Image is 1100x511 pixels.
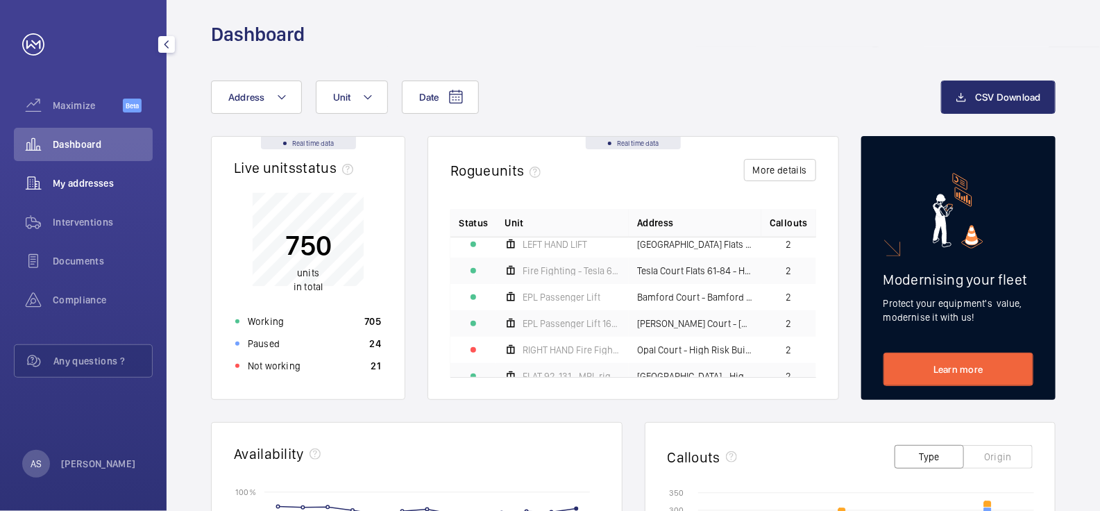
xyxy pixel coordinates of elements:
span: Fire Fighting - Tesla 61-84 schn euro [523,266,620,276]
img: marketing-card.svg [933,173,983,249]
span: Opal Court - High Risk Building - Opal Court [637,345,753,355]
span: [GEOGRAPHIC_DATA] - High Risk Building - [GEOGRAPHIC_DATA] [637,371,753,381]
span: status [296,159,359,176]
span: Bamford Court - Bamford Court [637,292,753,302]
span: LEFT HAND LIFT [523,240,587,249]
span: Documents [53,254,153,268]
span: My addresses [53,176,153,190]
button: Origin [963,445,1033,469]
span: [GEOGRAPHIC_DATA] Flats 1-65 - High Risk Building - [GEOGRAPHIC_DATA] 1-65 [637,240,753,249]
button: Type [895,445,964,469]
span: 2 [786,319,791,328]
span: Interventions [53,215,153,229]
p: 24 [370,337,382,351]
span: EPL Passenger Lift 16-32 [523,319,620,328]
p: Protect your equipment's value, modernise it with us! [883,296,1033,324]
div: Real time data [586,137,681,149]
text: 350 [669,488,684,498]
button: Date [402,81,479,114]
p: Paused [248,337,280,351]
button: More details [744,159,816,181]
span: Address [637,216,673,230]
button: Address [211,81,302,114]
span: units [297,268,319,279]
p: [PERSON_NAME] [61,457,136,471]
button: Unit [316,81,388,114]
span: 2 [786,371,791,381]
span: 2 [786,240,791,249]
h2: Callouts [668,449,721,466]
div: Real time data [261,137,356,149]
span: 2 [786,266,791,276]
span: CSV Download [975,92,1041,103]
span: RIGHT HAND Fire Fighting Lift 11 Floors Machine Roomless [523,345,620,355]
p: 705 [364,315,381,328]
p: Status [459,216,488,230]
span: 2 [786,345,791,355]
span: Beta [123,99,142,112]
text: 100 % [235,487,256,496]
h2: Availability [234,445,304,462]
span: Maximize [53,99,123,112]
span: Unit [333,92,351,103]
span: 2 [786,292,791,302]
p: 750 [285,228,332,263]
span: Tesla Court Flats 61-84 - High Risk Building - Tesla Court Flats 61-84 [637,266,753,276]
span: FLAT 92-131 - MRL right hand side - 10 Floors [523,371,620,381]
p: Working [248,315,284,328]
p: AS [31,457,42,471]
span: Any questions ? [53,354,152,368]
h1: Dashboard [211,22,305,47]
p: Not working [248,359,301,373]
h2: Modernising your fleet [883,271,1033,288]
span: EPL Passenger Lift [523,292,600,302]
a: Learn more [883,353,1033,386]
span: Dashboard [53,137,153,151]
button: CSV Download [941,81,1056,114]
span: Compliance [53,293,153,307]
h2: Rogue [450,162,546,179]
span: [PERSON_NAME] Court - [PERSON_NAME] Court [637,319,753,328]
span: units [491,162,547,179]
p: 21 [371,359,382,373]
h2: Live units [234,159,359,176]
span: Unit [505,216,523,230]
span: Callouts [770,216,808,230]
span: Address [228,92,265,103]
span: Date [419,92,439,103]
p: in total [285,267,332,294]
